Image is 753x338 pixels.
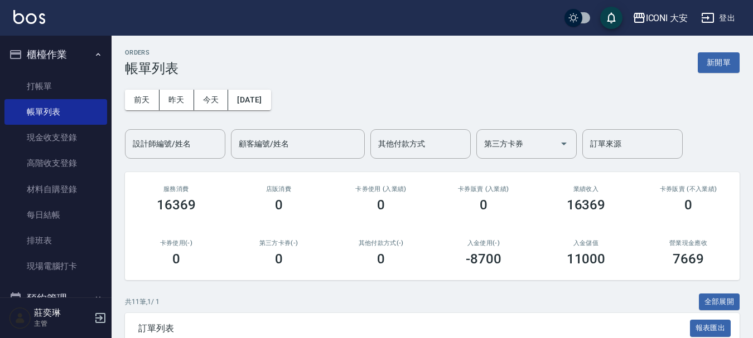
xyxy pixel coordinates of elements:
h2: 入金使用(-) [446,239,522,247]
button: 櫃檯作業 [4,40,107,69]
a: 新開單 [698,57,740,67]
a: 高階收支登錄 [4,150,107,176]
span: 訂單列表 [138,323,690,334]
h3: 11000 [567,251,606,267]
h2: 營業現金應收 [650,239,726,247]
button: 新開單 [698,52,740,73]
p: 主管 [34,319,91,329]
h2: 業績收入 [548,185,624,193]
h2: 其他付款方式(-) [343,239,419,247]
h2: ORDERS [125,49,178,56]
h3: 16369 [567,197,606,213]
a: 每日結帳 [4,202,107,228]
a: 現金收支登錄 [4,125,107,150]
h3: 服務消費 [138,185,214,193]
button: 報表匯出 [690,320,731,337]
button: 登出 [697,8,740,28]
a: 現場電腦打卡 [4,253,107,279]
h3: 0 [275,197,283,213]
button: Open [555,135,573,153]
h3: 7669 [673,251,704,267]
h2: 卡券使用(-) [138,239,214,247]
img: Logo [13,10,45,24]
a: 帳單列表 [4,99,107,125]
h2: 第三方卡券(-) [241,239,317,247]
a: 排班表 [4,228,107,253]
button: 昨天 [160,90,194,110]
h2: 店販消費 [241,185,317,193]
h3: 0 [377,251,385,267]
h3: 0 [275,251,283,267]
h3: 16369 [157,197,196,213]
button: [DATE] [228,90,271,110]
button: 前天 [125,90,160,110]
h3: -8700 [466,251,501,267]
img: Person [9,307,31,329]
h5: 莊奕琳 [34,307,91,319]
h3: 0 [172,251,180,267]
a: 報表匯出 [690,322,731,333]
h2: 卡券販賣 (不入業績) [650,185,726,193]
button: 預約管理 [4,284,107,313]
h3: 0 [684,197,692,213]
h2: 入金儲值 [548,239,624,247]
h3: 0 [377,197,385,213]
button: save [600,7,622,29]
h2: 卡券販賣 (入業績) [446,185,522,193]
p: 共 11 筆, 1 / 1 [125,297,160,307]
button: ICONI 大安 [628,7,693,30]
h2: 卡券使用 (入業績) [343,185,419,193]
div: ICONI 大安 [646,11,688,25]
button: 今天 [194,90,229,110]
button: 全部展開 [699,293,740,311]
h3: 0 [480,197,487,213]
a: 材料自購登錄 [4,177,107,202]
h3: 帳單列表 [125,61,178,76]
a: 打帳單 [4,74,107,99]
